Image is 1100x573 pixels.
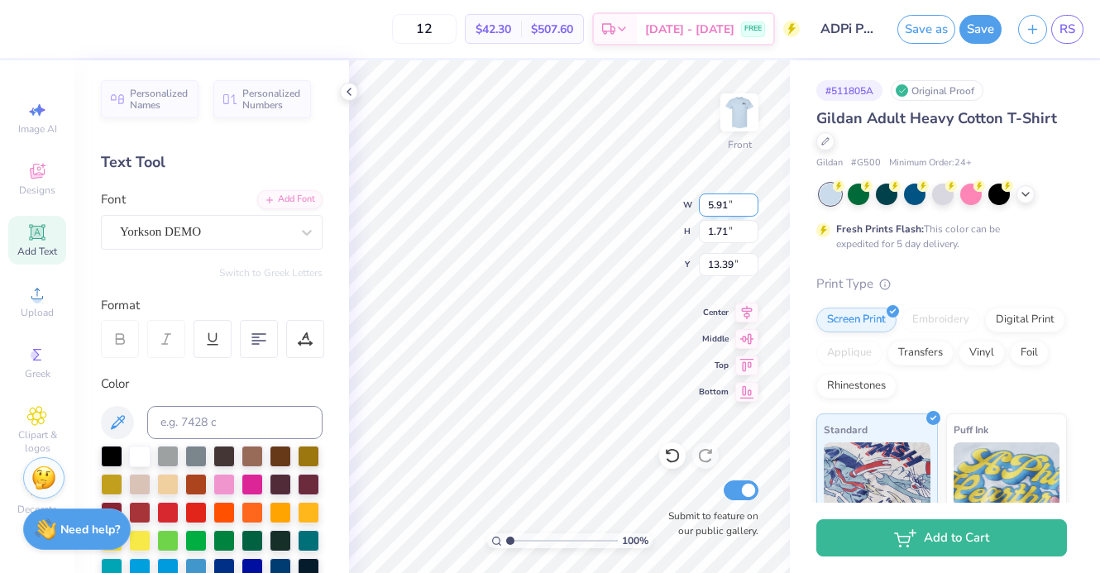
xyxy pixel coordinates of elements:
div: Format [101,296,324,315]
span: FREE [744,23,762,35]
button: Add to Cart [816,519,1067,556]
span: Image AI [18,122,57,136]
div: Add Font [257,190,323,209]
span: RS [1059,20,1075,39]
img: Front [723,96,756,129]
div: Digital Print [985,308,1065,332]
span: Center [699,307,729,318]
div: Print Type [816,275,1067,294]
button: Save [959,15,1002,44]
span: Gildan [816,156,843,170]
span: Add Text [17,245,57,258]
strong: Fresh Prints Flash: [836,222,924,236]
span: Bottom [699,386,729,398]
label: Submit to feature on our public gallery. [659,509,758,538]
span: Clipart & logos [8,428,66,455]
img: Standard [824,442,930,525]
span: 100 % [622,533,648,548]
div: Screen Print [816,308,897,332]
button: Save as [897,15,955,44]
div: Applique [816,341,882,365]
button: Switch to Greek Letters [219,266,323,279]
strong: Need help? [60,522,120,537]
div: Text Tool [101,151,323,174]
span: Designs [19,184,55,197]
div: Foil [1010,341,1049,365]
div: Embroidery [902,308,980,332]
span: $507.60 [531,21,573,38]
div: Color [101,375,323,394]
span: Top [699,360,729,371]
span: Personalized Names [130,88,189,111]
input: – – [392,14,457,44]
span: Greek [25,367,50,380]
div: # 511805A [816,80,882,101]
span: Decorate [17,503,57,516]
div: This color can be expedited for 5 day delivery. [836,222,1040,251]
span: Gildan Adult Heavy Cotton T-Shirt [816,108,1057,128]
span: $42.30 [476,21,511,38]
div: Original Proof [891,80,983,101]
div: Front [728,137,752,152]
div: Vinyl [959,341,1005,365]
span: Puff Ink [954,421,988,438]
input: Untitled Design [808,12,889,45]
label: Font [101,190,126,209]
span: Standard [824,421,868,438]
span: Upload [21,306,54,319]
a: RS [1051,15,1083,44]
div: Transfers [887,341,954,365]
span: [DATE] - [DATE] [645,21,734,38]
img: Puff Ink [954,442,1060,525]
span: Middle [699,333,729,345]
span: Minimum Order: 24 + [889,156,972,170]
span: # G500 [851,156,881,170]
div: Rhinestones [816,374,897,399]
span: Personalized Numbers [242,88,301,111]
input: e.g. 7428 c [147,406,323,439]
